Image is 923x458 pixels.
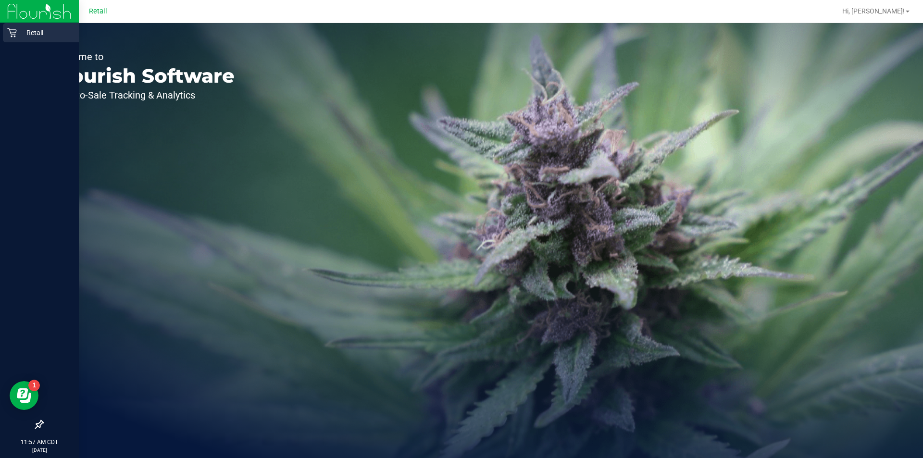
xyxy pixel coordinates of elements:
p: Welcome to [52,52,235,62]
p: Retail [17,27,75,38]
inline-svg: Retail [7,28,17,37]
iframe: Resource center [10,381,38,410]
span: Hi, [PERSON_NAME]! [842,7,905,15]
span: Retail [89,7,107,15]
p: [DATE] [4,446,75,454]
p: Seed-to-Sale Tracking & Analytics [52,90,235,100]
p: 11:57 AM CDT [4,438,75,446]
p: Flourish Software [52,66,235,86]
iframe: Resource center unread badge [28,380,40,391]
